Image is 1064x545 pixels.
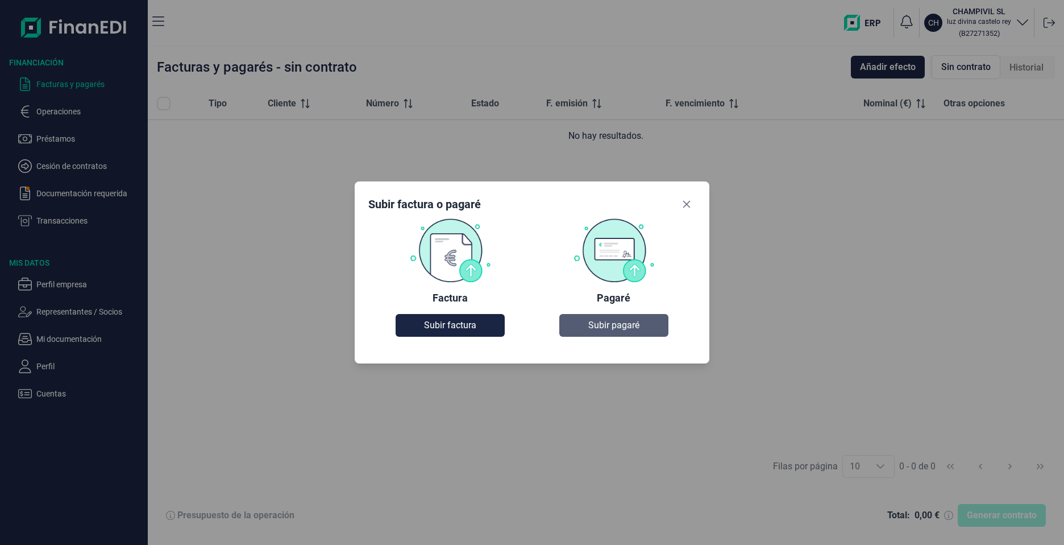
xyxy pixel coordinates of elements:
img: Pagaré [573,218,655,282]
button: Subir pagaré [559,314,668,337]
span: Subir pagaré [588,319,639,332]
button: Close [678,195,696,213]
img: Factura [409,218,491,282]
div: Factura [433,291,468,305]
button: Subir factura [396,314,505,337]
div: Subir factura o pagaré [368,196,481,212]
div: Pagaré [597,291,630,305]
span: Subir factura [424,319,476,332]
